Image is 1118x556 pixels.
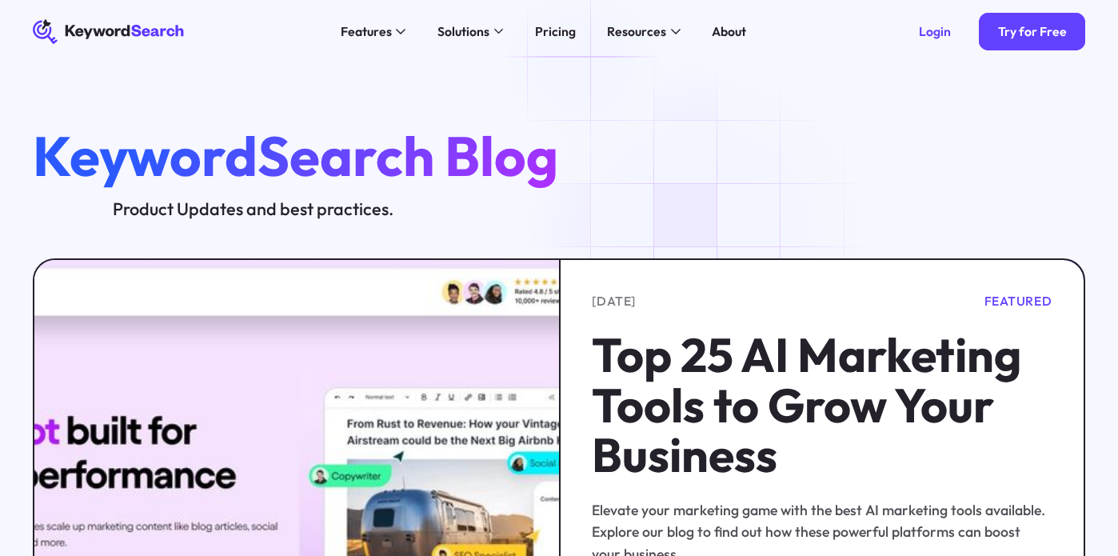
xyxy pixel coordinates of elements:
[592,292,636,311] div: [DATE]
[607,22,666,42] div: Resources
[535,22,576,42] div: Pricing
[984,292,1052,311] div: Featured
[525,19,585,45] a: Pricing
[33,121,558,190] span: KeywordSearch Blog
[702,19,756,45] a: About
[437,22,489,42] div: Solutions
[592,330,1052,480] h3: Top 25 AI Marketing Tools to Grow Your Business
[33,198,474,221] p: Product Updates and best practices.
[979,13,1085,50] a: Try for Free
[712,22,746,42] div: About
[919,24,951,40] div: Login
[341,22,392,42] div: Features
[900,13,969,50] a: Login
[998,24,1067,40] div: Try for Free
